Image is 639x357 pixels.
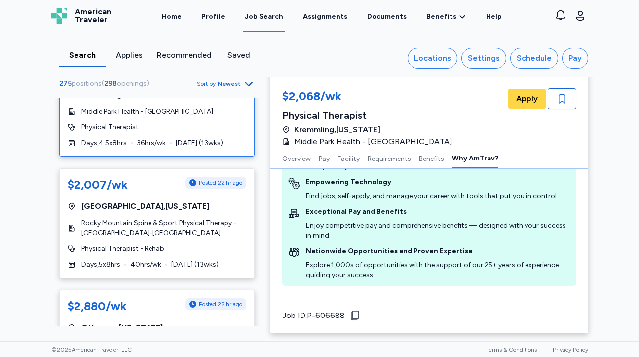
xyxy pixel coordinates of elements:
[408,48,457,69] button: Locations
[81,122,139,132] span: Physical Therapist
[517,52,552,64] div: Schedule
[486,346,537,353] a: Terms & Conditions
[81,322,163,334] span: Ottumwa , [US_STATE]
[294,136,452,148] span: Middle Park Health - [GEOGRAPHIC_DATA]
[414,52,451,64] div: Locations
[81,200,209,212] span: [GEOGRAPHIC_DATA] , [US_STATE]
[282,88,458,106] div: $2,068/wk
[137,138,166,148] span: 36 hrs/wk
[117,79,147,88] span: openings
[306,207,570,217] div: Exceptional Pay and Benefits
[81,107,213,117] span: Middle Park Health - [GEOGRAPHIC_DATA]
[59,79,153,89] div: ( )
[59,79,72,88] span: 275
[63,49,102,61] div: Search
[243,1,285,32] a: Job Search
[81,138,127,148] span: Days , 4.5 x 8 hrs
[468,52,500,64] div: Settings
[426,12,456,22] span: Benefits
[510,48,558,69] button: Schedule
[110,49,149,61] div: Applies
[419,148,444,168] button: Benefits
[282,148,311,168] button: Overview
[282,108,458,122] div: Physical Therapist
[306,260,570,280] div: Explore 1,000s of opportunities with the support of our 25+ years of experience guiding your succ...
[306,191,558,201] div: Find jobs, self-apply, and manage your career with tools that put you in control.
[282,310,345,321] div: Job ID: P-606688
[461,48,506,69] button: Settings
[319,148,330,168] button: Pay
[197,78,255,90] button: Sort byNewest
[516,93,538,105] span: Apply
[81,218,246,238] span: Rocky Mountain Spine & Sport Physical Therapy - [GEOGRAPHIC_DATA]-[GEOGRAPHIC_DATA]
[508,89,546,109] button: Apply
[130,260,161,270] span: 40 hrs/wk
[81,244,164,254] span: Physical Therapist - Rehab
[75,8,111,24] span: American Traveler
[568,52,582,64] div: Pay
[553,346,588,353] a: Privacy Policy
[306,177,558,187] div: Empowering Technology
[199,179,242,187] span: Posted 22 hr ago
[171,260,219,270] span: [DATE] ( 13 wks)
[197,80,216,88] span: Sort by
[157,49,212,61] div: Recommended
[199,300,242,308] span: Posted 22 hr ago
[294,124,380,136] span: Kremmling , [US_STATE]
[306,221,570,240] div: Enjoy competitive pay and comprehensive benefits — designed with your success in mind.
[338,148,360,168] button: Facility
[426,12,466,22] a: Benefits
[104,79,117,88] span: 298
[220,49,259,61] div: Saved
[51,8,67,24] img: Logo
[68,298,127,314] div: $2,880/wk
[452,148,498,168] button: Why AmTrav?
[68,177,128,193] div: $2,007/wk
[245,12,283,22] div: Job Search
[72,79,102,88] span: positions
[176,138,223,148] span: [DATE] ( 13 wks)
[81,260,120,270] span: Days , 5 x 8 hrs
[218,80,241,88] span: Newest
[51,346,132,354] span: © 2025 American Traveler, LLC
[349,310,429,321] button: Copy Job ID
[562,48,588,69] button: Pay
[368,148,411,168] button: Requirements
[306,246,570,256] div: Nationwide Opportunities and Proven Expertise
